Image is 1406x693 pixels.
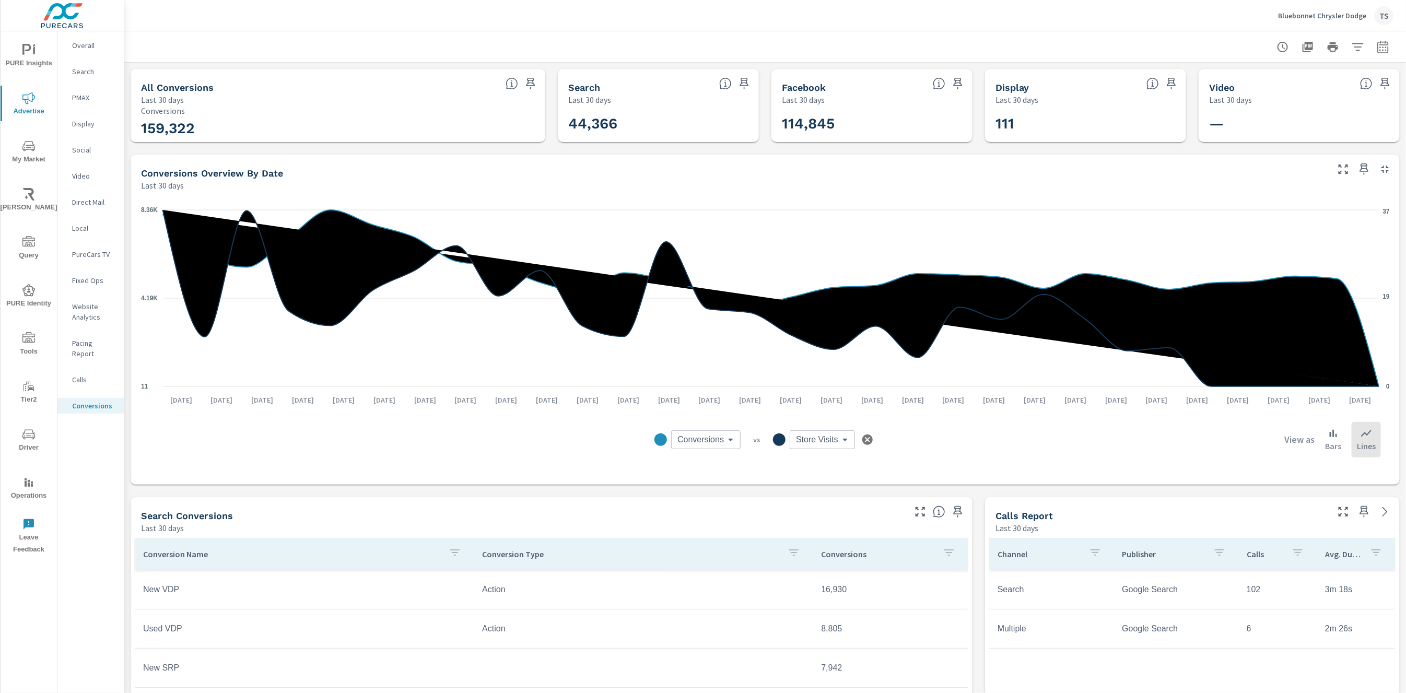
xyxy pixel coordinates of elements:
[4,284,54,310] span: PURE Identity
[1325,549,1362,559] p: Avg. Duration
[610,395,647,405] p: [DATE]
[692,395,728,405] p: [DATE]
[796,434,838,445] span: Store Visits
[1348,37,1368,57] button: Apply Filters
[1098,395,1134,405] p: [DATE]
[474,577,813,603] td: Action
[933,506,945,518] span: Search Conversions include Actions, Leads and Unmapped Conversions
[4,44,54,69] span: PURE Insights
[57,372,124,387] div: Calls
[976,395,1013,405] p: [DATE]
[244,395,280,405] p: [DATE]
[4,188,54,214] span: [PERSON_NAME]
[1356,161,1373,178] span: Save this to your personalized report
[474,616,813,642] td: Action
[1238,577,1317,603] td: 102
[57,220,124,236] div: Local
[72,119,115,129] p: Display
[72,40,115,51] p: Overall
[1278,11,1366,20] p: Bluebonnet Chrysler Dodge
[719,77,732,90] span: Search Conversions include Actions, Leads and Unmapped Conversions.
[1373,37,1393,57] button: Select Date Range
[72,171,115,181] p: Video
[1301,395,1338,405] p: [DATE]
[1238,616,1317,642] td: 6
[989,577,1114,603] td: Search
[1297,37,1318,57] button: "Export Report to PDF"
[741,435,773,444] p: vs
[57,299,124,325] div: Website Analytics
[203,395,240,405] p: [DATE]
[72,338,115,359] p: Pacing Report
[529,395,565,405] p: [DATE]
[995,115,1176,133] h3: 111
[57,142,124,158] div: Social
[407,395,443,405] p: [DATE]
[141,206,158,214] text: 8.36K
[4,236,54,262] span: Query
[1335,503,1352,520] button: Make Fullscreen
[57,273,124,288] div: Fixed Ops
[285,395,321,405] p: [DATE]
[1377,503,1393,520] a: See more details in report
[1163,75,1180,92] span: Save this to your personalized report
[72,275,115,286] p: Fixed Ops
[1114,616,1239,642] td: Google Search
[448,395,484,405] p: [DATE]
[57,168,124,184] div: Video
[135,616,474,642] td: Used VDP
[813,616,968,642] td: 8,805
[933,77,945,90] span: All conversions reported from Facebook with duplicates filtered out
[782,93,825,106] p: Last 30 days
[1357,440,1376,452] p: Lines
[4,476,54,502] span: Operations
[895,395,931,405] p: [DATE]
[1383,293,1390,300] text: 19
[935,395,972,405] p: [DATE]
[72,374,115,385] p: Calls
[995,522,1038,534] p: Last 30 days
[325,395,362,405] p: [DATE]
[568,115,748,133] h3: 44,366
[1114,577,1239,603] td: Google Search
[1317,577,1395,603] td: 3m 18s
[72,401,115,411] p: Conversions
[854,395,891,405] p: [DATE]
[1335,161,1352,178] button: Make Fullscreen
[1209,93,1252,106] p: Last 30 days
[141,93,184,106] p: Last 30 days
[1377,75,1393,92] span: Save this to your personalized report
[141,383,148,390] text: 11
[72,92,115,103] p: PMAX
[141,168,283,179] h5: Conversions Overview By Date
[1375,6,1393,25] div: TS
[4,428,54,454] span: Driver
[1016,395,1053,405] p: [DATE]
[1209,115,1389,133] h3: —
[1342,395,1378,405] p: [DATE]
[143,549,440,559] p: Conversion Name
[995,82,1029,93] h5: Display
[57,90,124,105] div: PMAX
[366,395,403,405] p: [DATE]
[1325,440,1341,452] p: Bars
[141,295,158,302] text: 4.19K
[72,301,115,322] p: Website Analytics
[912,503,929,520] button: Make Fullscreen
[1146,77,1159,90] span: Display Conversions include Actions, Leads and Unmapped Conversions
[135,577,474,603] td: New VDP
[506,77,518,90] span: All Conversions include Actions, Leads and Unmapped Conversions
[57,398,124,414] div: Conversions
[1209,82,1235,93] h5: Video
[57,194,124,210] div: Direct Mail
[141,179,184,192] p: Last 30 days
[141,120,535,137] h3: 159,322
[568,93,611,106] p: Last 30 days
[1179,395,1216,405] p: [DATE]
[4,518,54,556] span: Leave Feedback
[1383,208,1390,215] text: 37
[57,246,124,262] div: PureCars TV
[57,38,124,53] div: Overall
[569,395,606,405] p: [DATE]
[141,106,535,115] p: Conversions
